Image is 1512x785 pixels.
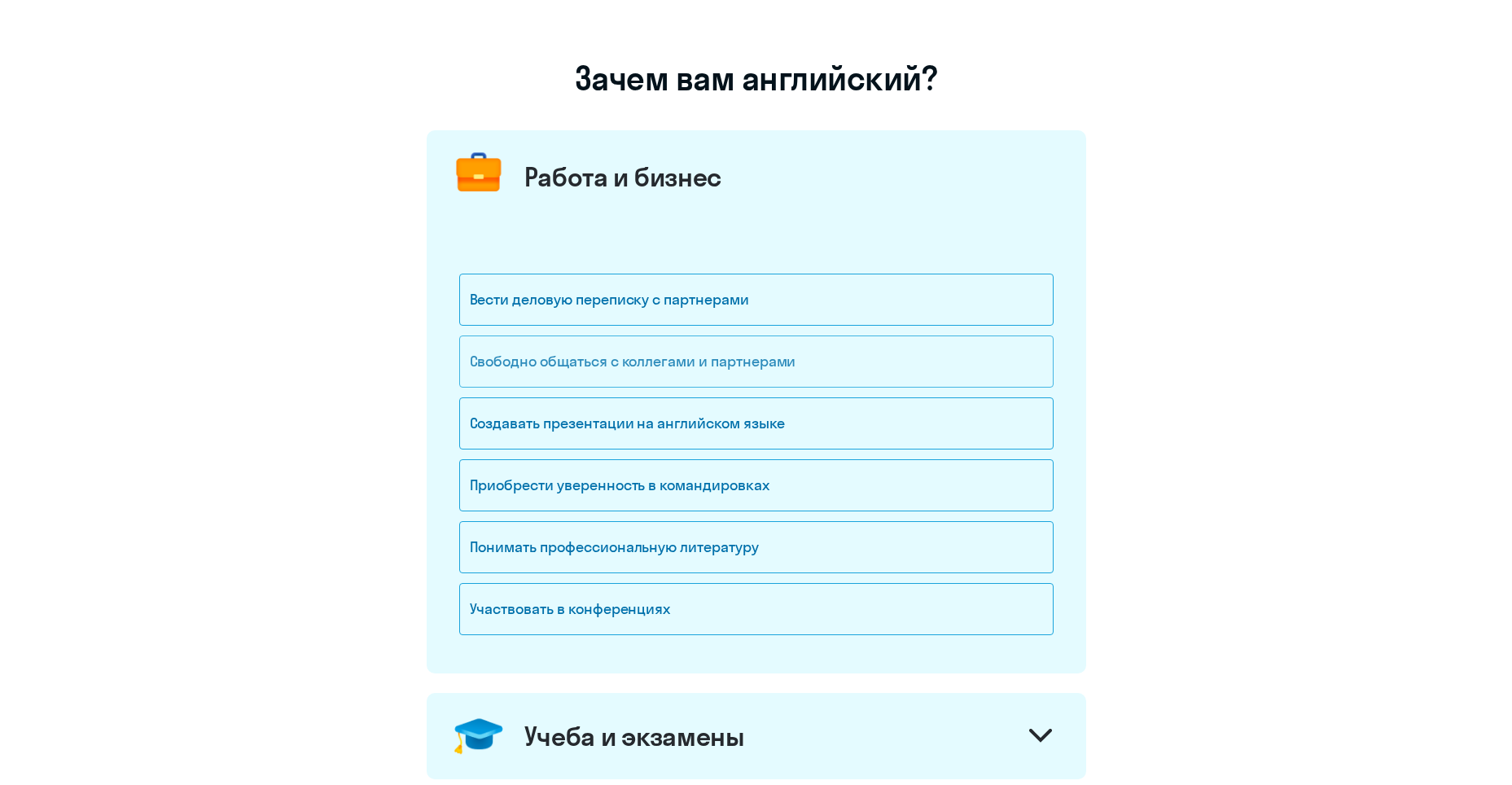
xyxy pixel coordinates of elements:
div: Учеба и экзамены [524,720,745,752]
div: Приобрести уверенность в командировках [459,459,1054,511]
div: Создавать презентации на английском языке [459,397,1054,450]
div: Понимать профессиональную литературу [459,521,1054,573]
div: Участвовать в конференциях [459,583,1054,635]
img: briefcase.png [449,143,509,204]
h1: Зачем вам английский? [427,59,1086,98]
div: Свободно общаться с коллегами и партнерами [459,335,1054,388]
div: Работа и бизнес [524,160,722,193]
div: Вести деловую переписку с партнерами [459,274,1054,326]
img: confederate-hat.png [449,706,509,766]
